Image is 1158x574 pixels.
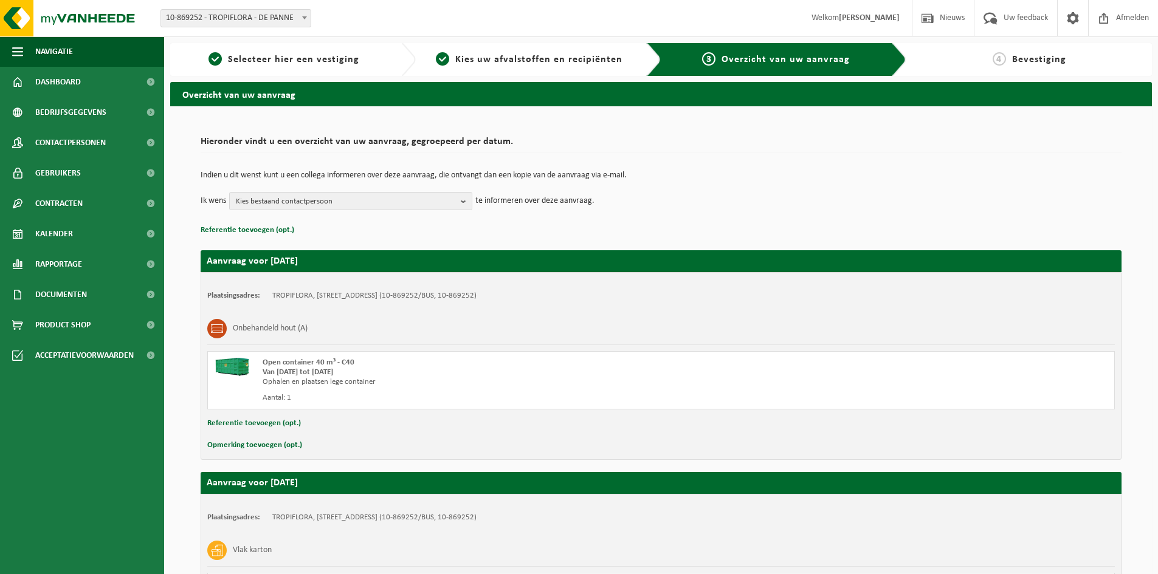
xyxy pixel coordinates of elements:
[236,193,456,211] span: Kies bestaand contactpersoon
[263,368,333,376] strong: Van [DATE] tot [DATE]
[201,171,1122,180] p: Indien u dit wenst kunt u een collega informeren over deze aanvraag, die ontvangt dan een kopie v...
[35,158,81,188] span: Gebruikers
[35,36,73,67] span: Navigatie
[207,513,260,521] strong: Plaatsingsadres:
[160,9,311,27] span: 10-869252 - TROPIFLORA - DE PANNE
[993,52,1006,66] span: 4
[201,192,226,210] p: Ik wens
[170,82,1152,106] h2: Overzicht van uw aanvraag
[161,10,311,27] span: 10-869252 - TROPIFLORA - DE PANNE
[209,52,222,66] span: 1
[207,478,298,488] strong: Aanvraag voor [DATE]
[272,291,477,301] td: TROPIFLORA, [STREET_ADDRESS] (10-869252/BUS, 10-869252)
[35,249,82,279] span: Rapportage
[702,52,715,66] span: 3
[228,55,359,64] span: Selecteer hier een vestiging
[207,415,301,431] button: Referentie toevoegen (opt.)
[35,97,106,128] span: Bedrijfsgegevens
[455,55,622,64] span: Kies uw afvalstoffen en recipiënten
[207,292,260,299] strong: Plaatsingsadres:
[233,319,308,338] h3: Onbehandeld hout (A)
[272,513,477,522] td: TROPIFLORA, [STREET_ADDRESS] (10-869252/BUS, 10-869252)
[422,52,637,67] a: 2Kies uw afvalstoffen en recipiënten
[35,219,73,249] span: Kalender
[263,393,710,403] div: Aantal: 1
[436,52,449,66] span: 2
[233,541,272,560] h3: Vlak karton
[475,192,595,210] p: te informeren over deze aanvraag.
[263,358,354,366] span: Open container 40 m³ - C40
[207,256,298,266] strong: Aanvraag voor [DATE]
[35,279,87,310] span: Documenten
[207,437,302,453] button: Opmerking toevoegen (opt.)
[35,128,106,158] span: Contactpersonen
[35,310,91,340] span: Product Shop
[263,377,710,387] div: Ophalen en plaatsen lege container
[176,52,391,67] a: 1Selecteer hier een vestiging
[1012,55,1066,64] span: Bevestiging
[229,192,472,210] button: Kies bestaand contactpersoon
[201,222,294,238] button: Referentie toevoegen (opt.)
[35,340,134,371] span: Acceptatievoorwaarden
[35,188,83,219] span: Contracten
[214,358,250,376] img: HK-XC-40-GN-00.png
[201,137,1122,153] h2: Hieronder vindt u een overzicht van uw aanvraag, gegroepeerd per datum.
[35,67,81,97] span: Dashboard
[722,55,850,64] span: Overzicht van uw aanvraag
[839,13,900,22] strong: [PERSON_NAME]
